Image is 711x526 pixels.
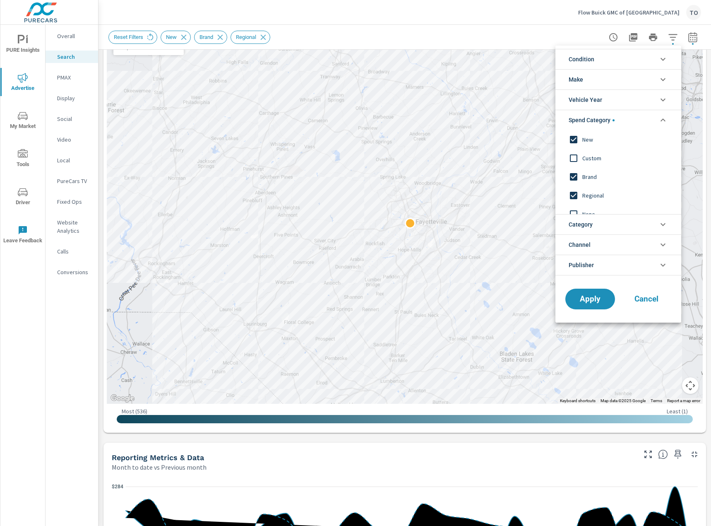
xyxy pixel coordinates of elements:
[582,172,673,182] span: Brand
[555,46,681,279] ul: filter options
[569,235,591,255] span: Channel
[569,110,615,130] span: Spend Category
[574,295,607,303] span: Apply
[582,209,673,219] span: None
[555,205,680,223] div: None
[569,255,594,275] span: Publisher
[555,149,680,167] div: Custom
[569,70,583,89] span: Make
[569,215,593,234] span: Category
[622,289,671,309] button: Cancel
[582,153,673,163] span: Custom
[555,130,680,149] div: New
[555,167,680,186] div: Brand
[555,186,680,205] div: Regional
[569,90,602,110] span: Vehicle Year
[582,135,673,145] span: New
[569,49,594,69] span: Condition
[630,295,663,303] span: Cancel
[565,289,615,309] button: Apply
[582,191,673,200] span: Regional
